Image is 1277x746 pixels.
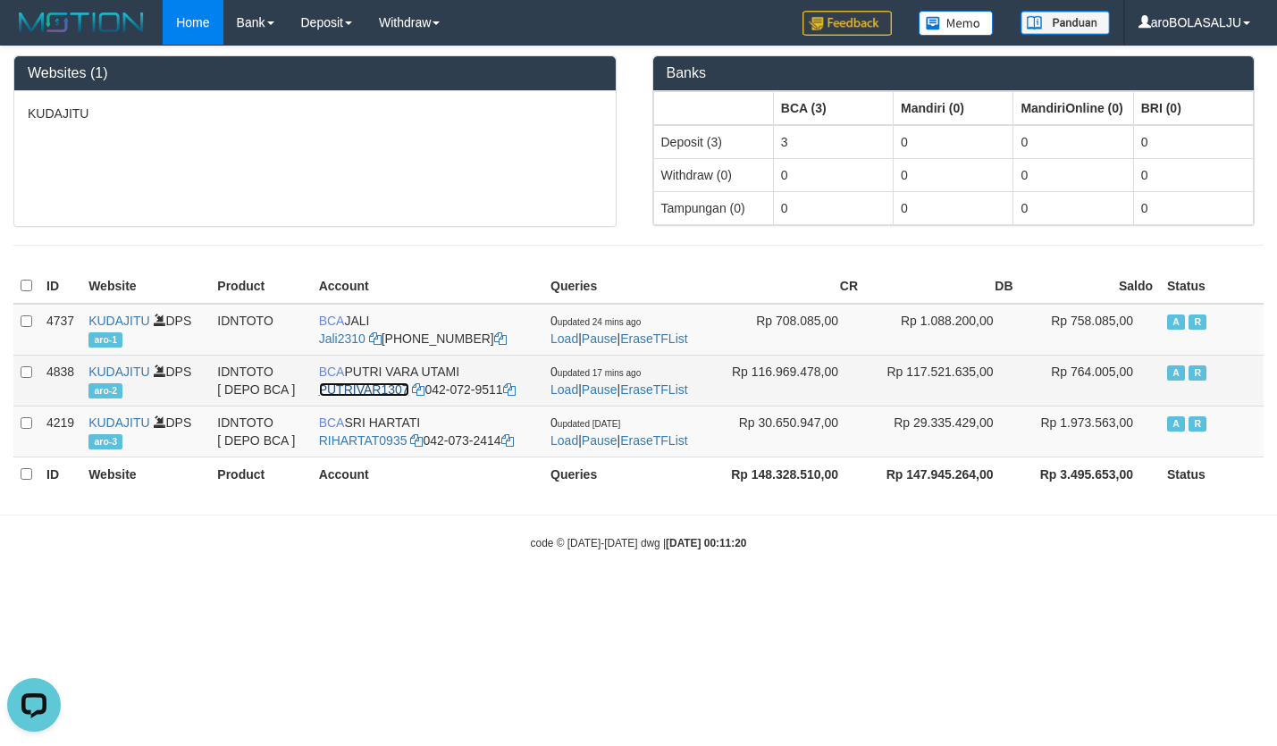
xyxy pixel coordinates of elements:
[1133,191,1253,224] td: 0
[550,331,578,346] a: Load
[865,269,1021,304] th: DB
[39,304,81,356] td: 4737
[1021,457,1160,491] th: Rp 3.495.653,00
[653,158,773,191] td: Withdraw (0)
[81,304,210,356] td: DPS
[550,382,578,397] a: Load
[620,382,687,397] a: EraseTFList
[919,11,994,36] img: Button%20Memo.svg
[865,406,1021,457] td: Rp 29.335.429,00
[312,355,543,406] td: PUTRI VARA UTAMI 042-072-9511
[1013,125,1133,159] td: 0
[666,537,746,549] strong: [DATE] 00:11:20
[503,382,516,397] a: Copy 0420729511 to clipboard
[1189,416,1206,432] span: Running
[543,457,710,491] th: Queries
[319,382,409,397] a: PUTRIVAR1307
[319,314,345,328] span: BCA
[210,355,311,406] td: IDNTOTO [ DEPO BCA ]
[494,331,507,346] a: Copy 6127014941 to clipboard
[39,406,81,457] td: 4219
[319,433,407,448] a: RIHARTAT0935
[312,406,543,457] td: SRI HARTATI 042-073-2414
[88,314,149,328] a: KUDAJITU
[312,457,543,491] th: Account
[210,304,311,356] td: IDNTOTO
[710,269,865,304] th: CR
[210,269,311,304] th: Product
[1013,191,1133,224] td: 0
[1021,269,1160,304] th: Saldo
[550,415,688,448] span: | |
[1167,416,1185,432] span: Active
[1167,314,1185,330] span: Active
[1133,91,1253,125] th: Group: activate to sort column ascending
[710,457,865,491] th: Rp 148.328.510,00
[1013,91,1133,125] th: Group: activate to sort column ascending
[7,7,61,61] button: Open LiveChat chat widget
[319,365,345,379] span: BCA
[410,433,423,448] a: Copy RIHARTAT0935 to clipboard
[620,433,687,448] a: EraseTFList
[501,433,514,448] a: Copy 0420732414 to clipboard
[1021,406,1160,457] td: Rp 1.973.563,00
[773,158,893,191] td: 0
[81,355,210,406] td: DPS
[1021,355,1160,406] td: Rp 764.005,00
[550,314,641,328] span: 0
[667,65,1241,81] h3: Banks
[773,91,893,125] th: Group: activate to sort column ascending
[39,457,81,491] th: ID
[88,383,122,398] span: aro-2
[543,269,710,304] th: Queries
[558,368,641,378] span: updated 17 mins ago
[582,382,617,397] a: Pause
[550,415,620,430] span: 0
[39,269,81,304] th: ID
[773,125,893,159] td: 3
[894,125,1013,159] td: 0
[88,332,122,348] span: aro-1
[81,457,210,491] th: Website
[894,191,1013,224] td: 0
[81,406,210,457] td: DPS
[1133,158,1253,191] td: 0
[550,314,688,346] span: | |
[210,406,311,457] td: IDNTOTO [ DEPO BCA ]
[653,191,773,224] td: Tampungan (0)
[865,304,1021,356] td: Rp 1.088.200,00
[582,331,617,346] a: Pause
[39,355,81,406] td: 4838
[210,457,311,491] th: Product
[13,9,149,36] img: MOTION_logo.png
[319,331,365,346] a: Jali2310
[312,304,543,356] td: JALI [PHONE_NUMBER]
[28,105,602,122] p: KUDAJITU
[710,406,865,457] td: Rp 30.650.947,00
[1167,365,1185,381] span: Active
[1021,304,1160,356] td: Rp 758.085,00
[558,317,641,327] span: updated 24 mins ago
[1189,365,1206,381] span: Running
[653,125,773,159] td: Deposit (3)
[412,382,424,397] a: Copy PUTRIVAR1307 to clipboard
[531,537,747,549] small: code © [DATE]-[DATE] dwg |
[550,433,578,448] a: Load
[550,365,688,397] span: | |
[369,331,382,346] a: Copy Jali2310 to clipboard
[88,415,149,430] a: KUDAJITU
[865,457,1021,491] th: Rp 147.945.264,00
[802,11,892,36] img: Feedback.jpg
[558,419,620,429] span: updated [DATE]
[1189,314,1206,330] span: Running
[620,331,687,346] a: EraseTFList
[710,304,865,356] td: Rp 708.085,00
[1133,125,1253,159] td: 0
[1013,158,1133,191] td: 0
[28,65,602,81] h3: Websites (1)
[81,269,210,304] th: Website
[773,191,893,224] td: 0
[312,269,543,304] th: Account
[582,433,617,448] a: Pause
[1160,457,1264,491] th: Status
